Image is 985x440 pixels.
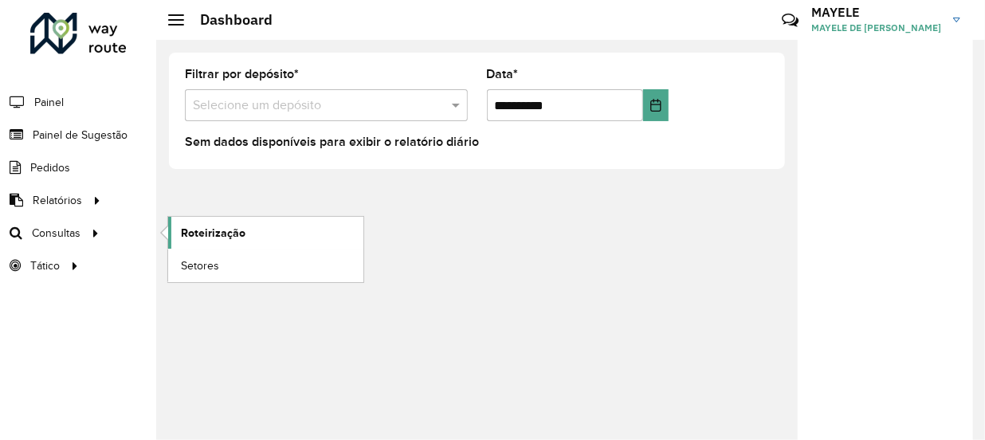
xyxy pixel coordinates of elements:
a: Setores [168,249,363,281]
a: Contato Rápido [773,3,807,37]
span: Painel de Sugestão [33,127,128,143]
span: Relatórios [33,192,82,209]
span: MAYELE DE [PERSON_NAME] [811,21,941,35]
span: Consultas [32,225,80,242]
a: Roteirização [168,217,363,249]
label: Data [487,65,519,84]
span: Painel [34,94,64,111]
h3: MAYELE [811,5,941,20]
label: Filtrar por depósito [185,65,299,84]
span: Roteirização [181,225,245,242]
h2: Dashboard [184,11,273,29]
span: Tático [30,257,60,274]
button: Choose Date [643,89,669,121]
span: Pedidos [30,159,70,176]
span: Setores [181,257,219,274]
label: Sem dados disponíveis para exibir o relatório diário [185,132,479,151]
